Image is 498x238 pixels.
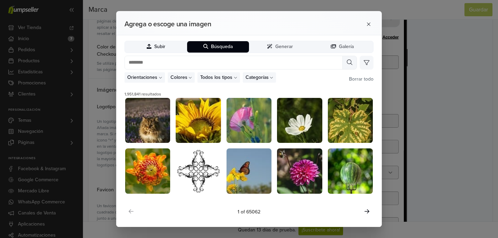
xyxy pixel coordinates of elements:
span: Todos los tipos [200,74,232,81]
div: Acceder [108,68,133,74]
img: sandía, fruta, comida, naturaleza, el verano, orgánico, jugoso, nuevo, sabroso, saludable, melón,... [328,148,373,193]
span: Generar [275,44,293,50]
span: 1 [6,68,12,75]
img: flor, dalia, flora, fondo de pantalla 4k, botánica, hermoso fondo de pantalla, jardín, fondos de ... [125,148,170,193]
button: Colores [168,72,195,83]
span: 1 of 65062 [238,208,260,216]
div: 0 Artículos [16,46,39,53]
button: Galería [311,41,373,53]
button: Borrar todo [349,75,373,83]
span: 1,951,841 resultados [124,91,373,97]
img: cruzar, símbolo, icono, diseño, decorativo, florido, embellecido, florecer, decoración, ornamenta... [176,148,221,193]
span: Orientaciones [127,74,157,81]
button: Subir [125,41,187,53]
a: Vruma [55,14,83,25]
img: hoja de uva, naturaleza, planta, vino, viñedo, hoja, color de otoño, cerrar [328,98,373,143]
h2: Agrega o escoge una imagen [124,20,336,28]
img: gato, animal, gato del bosque americano, atento, florecer, flor, mar de flores, primavera [125,98,170,143]
span: Galería [339,44,354,50]
img: dalia, fondo de la flor, hermosas flores, florecer, bloom, pétalos, flora, flor, naturaleza, plan... [277,148,322,193]
span: Búsqueda [211,44,233,50]
label: Nombre * [6,150,25,156]
span: Colores [170,74,187,81]
div: Envio [6,124,29,131]
span: Subir [154,44,165,50]
label: E-mail * [6,84,21,90]
div: Contacto [6,68,38,75]
img: cosmea, naturaleza, planta, canasta de joyas, pétalos, cerrar, el verano, flor del cosmos, blanco [277,98,322,143]
span: 2 [6,124,12,131]
span: Categorías [246,74,269,81]
label: Estado / Región * [6,209,43,214]
button: Orientaciones [124,72,165,83]
button: Categorías [243,72,276,83]
img: girasol, fondo de pantalla hd, fondo floral, bloom, fondos de escritorio, plantas, hermoso fondo ... [176,98,221,143]
img: amapola, naturaleza, flor, flora, prado, planta [227,98,271,143]
button: Todos los tipos [197,72,240,83]
div: Dirección de envío [6,132,48,149]
button: Generar [249,41,311,53]
label: Apellidos * [6,180,27,185]
img: mariposa, naturaleza, insecto, flor, el verano, alas [227,148,271,193]
button: Búsqueda [187,41,249,53]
